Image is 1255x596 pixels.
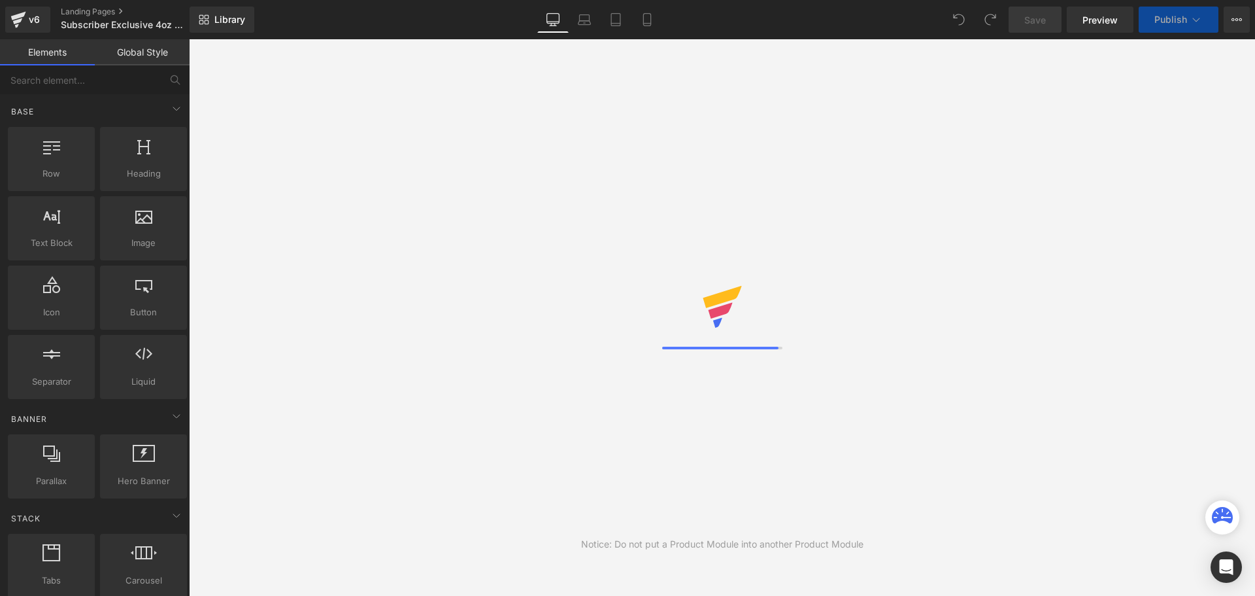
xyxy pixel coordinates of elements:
span: Button [104,306,183,319]
a: Desktop [537,7,569,33]
span: Publish [1154,14,1187,25]
span: Stack [10,512,42,525]
span: Row [12,167,91,181]
a: Mobile [631,7,663,33]
span: Tabs [12,574,91,587]
a: v6 [5,7,50,33]
span: Icon [12,306,91,319]
span: Base [10,105,35,118]
span: Separator [12,375,91,389]
span: Parallax [12,474,91,488]
button: More [1224,7,1250,33]
a: New Library [190,7,254,33]
span: Liquid [104,375,183,389]
div: Notice: Do not put a Product Module into another Product Module [581,537,863,552]
span: Save [1024,13,1046,27]
button: Undo [946,7,972,33]
div: v6 [26,11,42,28]
span: Library [214,14,245,26]
a: Landing Pages [61,7,211,17]
span: Heading [104,167,183,181]
a: Preview [1067,7,1133,33]
span: Carousel [104,574,183,587]
button: Publish [1139,7,1218,33]
span: Image [104,236,183,250]
a: Tablet [600,7,631,33]
span: Banner [10,413,48,425]
span: Subscriber Exclusive 4oz Test [61,20,186,30]
a: Laptop [569,7,600,33]
span: Preview [1082,13,1118,27]
div: Open Intercom Messenger [1211,552,1242,583]
span: Hero Banner [104,474,183,488]
a: Global Style [95,39,190,65]
button: Redo [977,7,1003,33]
span: Text Block [12,236,91,250]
